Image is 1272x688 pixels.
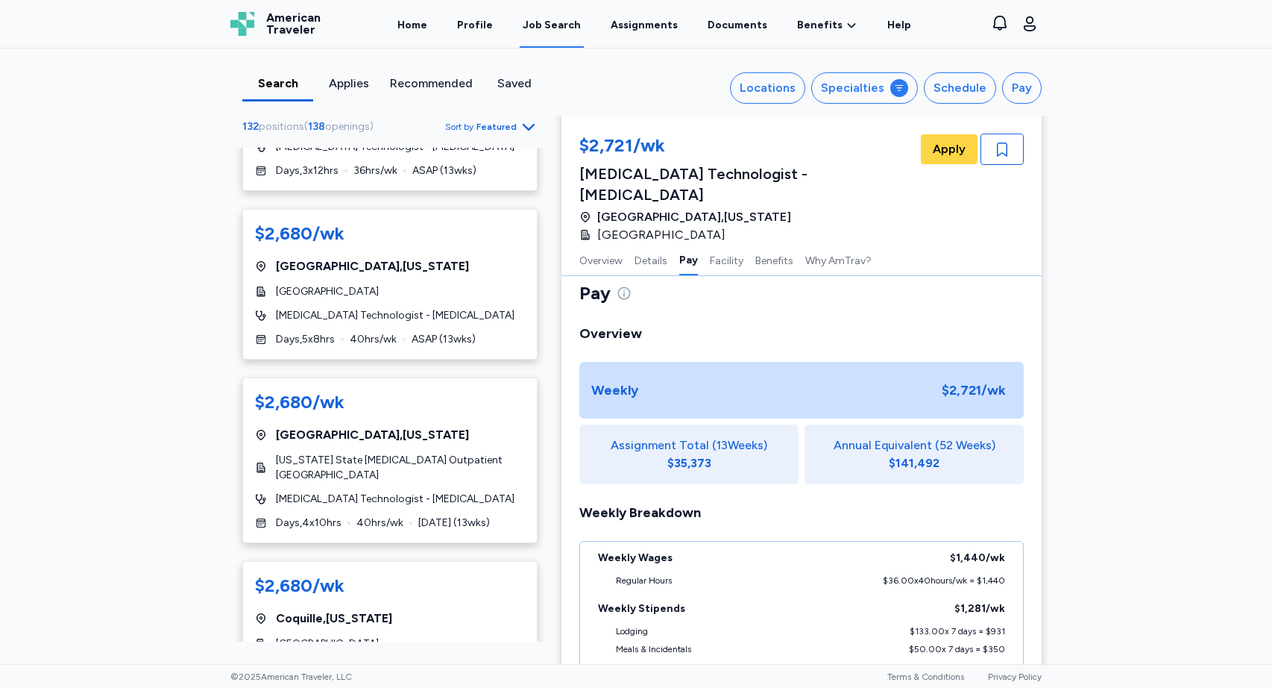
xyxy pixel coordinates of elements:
[579,502,1024,523] div: Weekly Breakdown
[242,119,380,134] div: ( )
[259,120,304,133] span: positions
[950,551,1005,566] div: $1,440 /wk
[445,118,538,136] button: Sort byFeatured
[834,437,932,454] span: Annual Equivalent
[276,426,469,444] span: [GEOGRAPHIC_DATA] , [US_STATE]
[611,437,709,454] span: Assignment Total
[242,120,259,133] span: 132
[276,308,514,323] span: [MEDICAL_DATA] Technologist - [MEDICAL_DATA]
[255,574,344,598] div: $2,680/wk
[276,637,379,651] span: [GEOGRAPHIC_DATA]
[598,601,685,616] div: Weekly Stipends
[597,208,791,226] span: [GEOGRAPHIC_DATA] , [US_STATE]
[255,222,344,246] div: $2,680/wk
[276,163,339,178] span: Days , 3 x 12 hrs
[308,120,325,133] span: 138
[579,244,623,275] button: Overview
[325,120,370,133] span: openings
[276,284,379,299] span: [GEOGRAPHIC_DATA]
[909,643,1005,655] div: $50.00 x 7 days = $350
[598,551,673,566] div: Weekly Wages
[579,281,611,305] span: Pay
[933,79,986,97] div: Schedule
[1002,72,1042,104] button: Pay
[579,163,918,205] div: [MEDICAL_DATA] Technologist - [MEDICAL_DATA]
[523,18,581,33] div: Job Search
[248,75,307,93] div: Search
[910,625,1005,637] div: $133.00 x 7 days = $931
[276,453,525,483] span: [US_STATE] State [MEDICAL_DATA] Outpatient [GEOGRAPHIC_DATA]
[797,18,857,33] a: Benefits
[667,454,711,472] div: $35,373
[740,79,796,97] div: Locations
[811,72,918,104] button: Specialties
[883,575,1005,587] div: $36.00 x 40 hours/wk = $1,440
[887,672,964,682] a: Terms & Conditions
[353,163,397,178] span: 36 hrs/wk
[805,244,872,275] button: Why AmTrav?
[1012,79,1032,97] div: Pay
[933,140,966,158] span: Apply
[921,134,977,164] button: Apply
[476,121,517,133] span: Featured
[591,380,638,401] div: Weekly
[390,75,473,93] div: Recommended
[635,244,667,275] button: Details
[356,516,403,531] span: 40 hrs/wk
[276,516,341,531] span: Days , 4 x 10 hrs
[276,332,335,347] span: Days , 5 x 8 hrs
[412,163,476,178] span: ASAP ( 13 wks)
[712,437,767,454] span: ( 13 Weeks)
[579,323,1024,344] div: Overview
[988,672,1042,682] a: Privacy Policy
[954,601,1005,616] div: $1,281 /wk
[730,72,805,104] button: Locations
[616,575,672,587] div: Regular Hours
[520,1,584,48] a: Job Search
[230,671,352,683] span: © 2025 American Traveler, LLC
[276,257,469,275] span: [GEOGRAPHIC_DATA] , [US_STATE]
[276,610,392,628] span: Coquille , [US_STATE]
[755,244,793,275] button: Benefits
[485,75,544,93] div: Saved
[597,226,725,244] span: [GEOGRAPHIC_DATA]
[418,516,490,531] span: [DATE] ( 13 wks)
[616,625,648,637] div: Lodging
[319,75,378,93] div: Applies
[889,454,939,472] div: $141,492
[445,121,473,133] span: Sort by
[230,12,254,36] img: Logo
[797,18,843,33] span: Benefits
[936,374,1012,407] div: $2,721 /wk
[935,437,995,454] span: (52 Weeks)
[616,643,691,655] div: Meals & Incidentals
[255,390,344,414] div: $2,680/wk
[710,244,743,275] button: Facility
[266,12,321,36] span: American Traveler
[276,492,514,507] span: [MEDICAL_DATA] Technologist - [MEDICAL_DATA]
[821,79,884,97] div: Specialties
[679,244,698,275] button: Pay
[350,332,397,347] span: 40 hrs/wk
[412,332,476,347] span: ASAP ( 13 wks)
[924,72,996,104] button: Schedule
[579,134,918,160] div: $2,721/wk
